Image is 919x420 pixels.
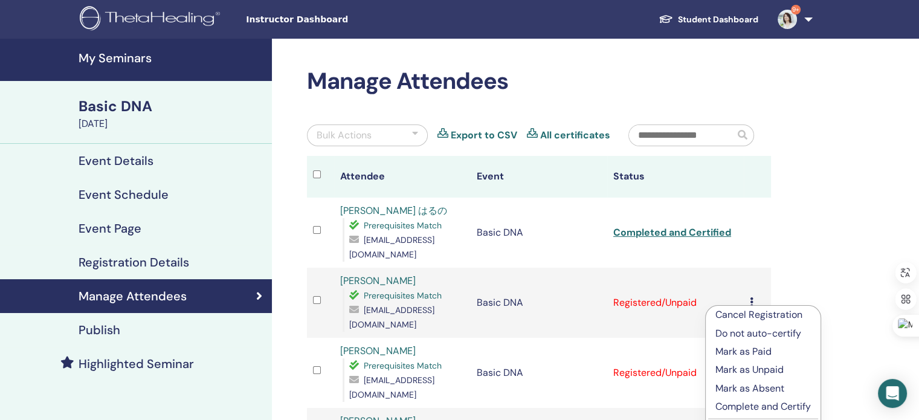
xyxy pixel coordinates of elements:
a: All certificates [540,128,610,143]
h4: Event Details [79,153,153,168]
div: Open Intercom Messenger [878,379,907,408]
td: Basic DNA [471,268,607,338]
h4: Highlighted Seminar [79,357,194,371]
span: Instructor Dashboard [246,13,427,26]
h4: Publish [79,323,120,337]
th: Status [607,156,744,198]
a: Export to CSV [451,128,517,143]
a: [PERSON_NAME] [340,344,416,357]
td: Basic DNA [471,198,607,268]
span: [EMAIL_ADDRESS][DOMAIN_NAME] [349,375,434,400]
p: Mark as Paid [715,344,811,359]
p: Mark as Unpaid [715,363,811,377]
a: [PERSON_NAME] はるの [340,204,447,217]
h4: Event Schedule [79,187,169,202]
img: default.jpg [778,10,797,29]
span: Prerequisites Match [364,360,442,371]
p: Cancel Registration [715,308,811,322]
p: Complete and Certify [715,399,811,414]
h4: Registration Details [79,255,189,270]
h4: My Seminars [79,51,265,65]
a: Basic DNA[DATE] [71,96,272,131]
p: Mark as Absent [715,381,811,396]
img: logo.png [80,6,224,33]
div: Basic DNA [79,96,265,117]
span: Prerequisites Match [364,220,442,231]
td: Basic DNA [471,338,607,408]
img: graduation-cap-white.svg [659,14,673,24]
div: Bulk Actions [317,128,372,143]
th: Attendee [334,156,471,198]
h4: Event Page [79,221,141,236]
a: [PERSON_NAME] [340,274,416,287]
a: Completed and Certified [613,226,731,239]
a: Student Dashboard [649,8,768,31]
div: [DATE] [79,117,265,131]
span: [EMAIL_ADDRESS][DOMAIN_NAME] [349,305,434,330]
span: 9+ [791,5,801,15]
span: Prerequisites Match [364,290,442,301]
p: Do not auto-certify [715,326,811,341]
th: Event [471,156,607,198]
h4: Manage Attendees [79,289,187,303]
span: [EMAIL_ADDRESS][DOMAIN_NAME] [349,234,434,260]
h2: Manage Attendees [307,68,771,95]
